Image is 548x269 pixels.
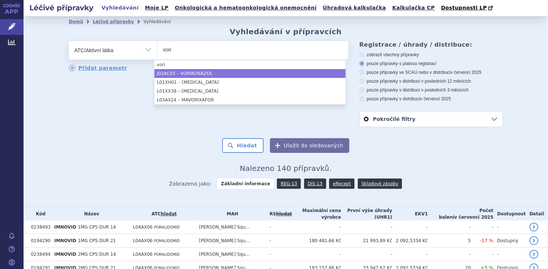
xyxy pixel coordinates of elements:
td: - [428,248,471,261]
a: Pokročilé filtry [360,111,502,127]
span: Zobrazeno jako: [169,179,212,189]
td: - [392,220,428,234]
span: 1MG CPS DUR 21 [78,238,116,243]
a: Domů [69,19,83,24]
span: 2MG CPS DUR 14 [78,252,116,257]
span: v červenci 2025 [420,96,451,101]
td: 180 481,66 Kč [292,234,341,248]
td: 0238494 [27,248,50,261]
span: POMALIDOMID [154,225,180,229]
th: Maximální cena výrobce [292,207,341,220]
a: Onkologická a hematoonkologická onemocnění [172,3,319,13]
th: Dostupnost [494,207,526,220]
a: Vyhledávání [99,3,141,13]
td: - [266,234,292,248]
h2: Vyhledávání v přípravcích [230,27,342,36]
button: Hledat [222,138,264,153]
th: EKV1 [392,207,428,220]
td: - [266,248,292,261]
td: Dostupný [494,234,526,248]
span: v červenci 2025 [454,215,493,220]
label: pouze přípravky v distribuci v posledních 12 měsících [359,78,503,84]
td: - [292,248,341,261]
th: RS [266,207,292,220]
h3: Registrace / úhrady / distribuce: [359,41,503,48]
button: Uložit do sledovaných [270,138,349,153]
td: 0194290 [27,234,50,248]
span: POMALIDOMID [154,252,180,257]
label: pouze přípravky v distribuci v posledních 3 měsících [359,87,503,93]
a: Moje LP [143,3,171,13]
span: IMNOVID [54,252,76,257]
td: 5 [428,234,471,248]
a: Léčivé přípravky [93,19,134,24]
a: Skladové zásoby [358,179,402,189]
h2: Léčivé přípravky [24,3,99,13]
span: Nalezeno 140 přípravků. [240,164,332,173]
li: L03AX24 – MAVORIXAFOR [154,96,345,104]
td: 0238493 [27,220,50,234]
td: - [292,220,341,234]
td: - [428,220,471,234]
span: L04AX06 [133,238,153,243]
th: Název [50,207,129,220]
td: - [392,248,428,261]
label: pouze přípravky s platnou registrací [359,61,503,67]
td: - [341,220,392,234]
a: hledat [161,211,177,216]
label: pouze přípravky v distribuci [359,96,503,102]
del: hledat [276,211,292,216]
li: J02AC03 – VORIKONAZOL [154,69,345,78]
td: - [471,248,494,261]
a: detail [530,250,538,259]
td: [PERSON_NAME] Squ... [195,234,266,248]
a: DIS-13 [304,179,326,189]
span: IMNOVID [54,238,76,243]
th: MAH [195,207,266,220]
th: Počet balení [428,207,494,220]
li: L01XH01 – [MEDICAL_DATA] [154,78,345,87]
span: IMNOVID [54,225,76,230]
a: Úhradová kalkulačka [321,3,388,13]
td: 2 092,5334 Kč [392,234,428,248]
span: -17 % [480,238,494,243]
a: Přidat parametr [69,65,127,71]
a: detail [530,223,538,232]
a: eRecept [329,179,355,189]
a: REG-13 [277,179,301,189]
span: v červenci 2025 [451,70,481,75]
span: L04AX06 [133,252,153,257]
td: - [471,220,494,234]
td: 21 993,89 Kč [341,234,392,248]
a: Dostupnosti LP [439,3,497,13]
li: vori [154,60,345,69]
span: Dostupnosti LP [441,5,487,11]
li: Vyhledávání [143,16,180,27]
th: ATC [129,207,195,220]
th: Kód [27,207,50,220]
th: Detail [526,207,548,220]
label: pouze přípravky ve SCAU nebo v distribuci [359,69,503,75]
span: 1MG CPS DUR 14 [78,225,116,230]
td: [PERSON_NAME] Squ... [195,248,266,261]
a: detail [530,236,538,245]
span: L04AX06 [133,225,153,230]
td: - [266,220,292,234]
th: První výše úhrady (UHR1) [341,207,392,220]
strong: Základní informace [217,179,274,189]
li: L01XX38 – [MEDICAL_DATA] [154,87,345,96]
a: Kalkulačka CP [390,3,437,13]
td: - [341,248,392,261]
td: - [494,248,526,261]
td: [PERSON_NAME] Squ... [195,220,266,234]
a: vyhledávání neobsahuje žádnou platnou referenční skupinu [276,211,292,216]
span: POMALIDOMID [154,239,180,243]
label: zobrazit všechny přípravky [359,52,503,58]
td: - [494,220,526,234]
